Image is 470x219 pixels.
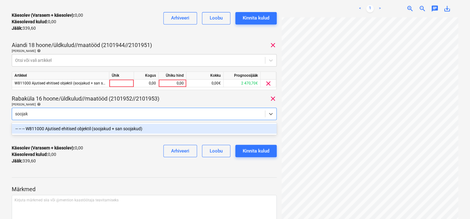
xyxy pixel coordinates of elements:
[163,145,197,157] button: Arhiveeri
[12,145,83,151] p: 0,00
[187,79,224,87] div: 0,00€
[163,12,197,24] button: Arhiveeri
[12,151,56,158] p: 0,00
[439,189,470,219] iframe: Chat Widget
[224,79,261,87] div: 2 470,70€
[12,19,56,25] p: 0,00
[15,81,118,85] span: W811000 Ajutised ehitised objektil (soojakud + san soojakud)
[134,72,159,79] div: Kogus
[187,72,224,79] div: Kokku
[269,95,277,102] span: clear
[12,124,277,134] div: -- -- -- W811000 Ajutised ehitised objektil (soojakud + san soojakud)
[419,5,426,12] span: zoom_out
[36,102,41,106] span: help
[265,80,272,87] span: clear
[12,41,152,49] p: Aiandi 18 hoone/üldkulud//maatööd (2101944//2101951)
[12,152,48,157] strong: Käesolevad kulud :
[210,147,223,155] div: Loobu
[12,102,277,106] div: [PERSON_NAME]
[443,5,451,12] span: save_alt
[161,79,184,87] div: 0,00
[12,186,277,193] p: Märkmed
[202,12,230,24] button: Loobu
[235,12,277,24] button: Kinnita kulud
[12,95,159,102] p: Rabaküla 16 hoone/üldkulud//maatööd (2101952//2101953)
[269,41,277,49] span: clear
[12,13,75,18] strong: Käesolev (Varasem + käesolev) :
[159,72,187,79] div: Ühiku hind
[36,49,41,53] span: help
[366,5,374,12] a: Page 1 is your current page
[356,5,364,12] a: Previous page
[12,12,83,19] p: 0,00
[171,147,189,155] div: Arhiveeri
[224,72,261,79] div: Prognoosijääk
[12,158,36,164] p: 339,60
[202,145,230,157] button: Loobu
[109,72,134,79] div: Ühik
[210,14,223,22] div: Loobu
[235,145,277,157] button: Kinnita kulud
[171,14,189,22] div: Arhiveeri
[431,5,439,12] span: chat
[12,19,48,24] strong: Käesolevad kulud :
[12,158,23,163] strong: Jääk :
[12,72,109,79] div: Artikkel
[12,49,277,53] div: [PERSON_NAME]
[136,79,156,87] div: 0,00
[406,5,414,12] span: zoom_in
[243,147,269,155] div: Kinnita kulud
[243,14,269,22] div: Kinnita kulud
[12,145,75,150] strong: Käesolev (Varasem + käesolev) :
[376,5,384,12] a: Next page
[12,26,23,31] strong: Jääk :
[12,25,36,32] p: 339,60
